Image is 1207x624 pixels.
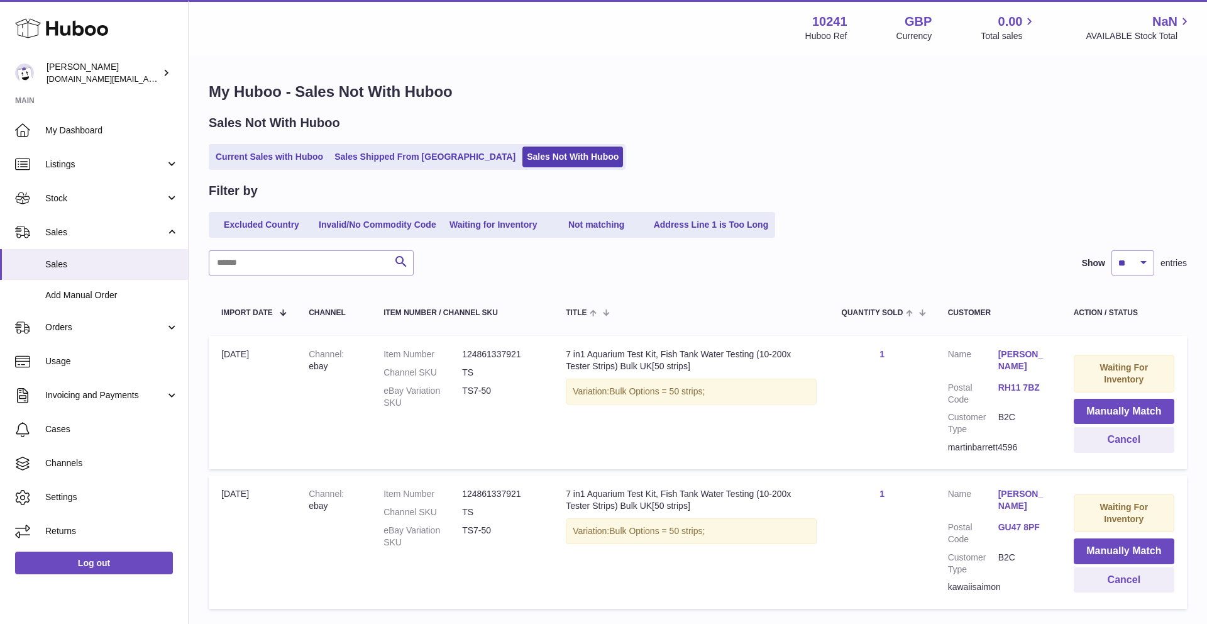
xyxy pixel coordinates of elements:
a: Waiting for Inventory [443,214,544,235]
span: Add Manual Order [45,289,179,301]
span: AVAILABLE Stock Total [1086,30,1192,42]
h2: Filter by [209,182,258,199]
strong: Waiting For Inventory [1100,362,1148,384]
span: Import date [221,309,273,317]
a: Address Line 1 is Too Long [649,214,773,235]
span: 0.00 [998,13,1023,30]
div: [PERSON_NAME] [47,61,160,85]
dt: eBay Variation SKU [383,525,462,549]
div: Variation: [566,518,816,544]
a: Log out [15,552,173,574]
dt: Channel SKU [383,367,462,379]
span: Sales [45,259,179,270]
a: Excluded Country [211,214,312,235]
div: ebay [309,348,358,372]
dt: Customer Type [948,552,998,576]
div: Channel [309,309,358,317]
a: 1 [879,489,885,499]
span: Cases [45,423,179,435]
dd: 124861337921 [462,488,541,500]
div: 7 in1 Aquarium Test Kit, Fish Tank Water Testing (10-200x Tester Strips) Bulk UK[50 strips] [566,488,816,512]
td: [DATE] [209,476,296,609]
dd: TS [462,367,541,379]
button: Cancel [1074,567,1174,593]
dt: Item Number [383,348,462,360]
dd: TS7-50 [462,385,541,409]
dt: Item Number [383,488,462,500]
dt: Postal Code [948,382,998,406]
a: Current Sales with Huboo [211,147,328,167]
div: Item Number / Channel SKU [383,309,541,317]
strong: 10241 [812,13,847,30]
dd: TS [462,506,541,518]
span: Stock [45,192,165,204]
div: 7 in1 Aquarium Test Kit, Fish Tank Water Testing (10-200x Tester Strips) Bulk UK[50 strips] [566,348,816,372]
button: Cancel [1074,427,1174,453]
dd: B2C [998,411,1049,435]
div: martinbarrett4596 [948,442,1049,454]
a: RH11 7BZ [998,382,1049,394]
dt: Channel SKU [383,506,462,518]
a: GU47 8PF [998,521,1049,533]
span: Bulk Options = 50 strips; [609,386,705,396]
span: Invoicing and Payments [45,389,165,401]
div: Variation: [566,379,816,404]
span: entries [1160,257,1187,269]
dt: eBay Variation SKU [383,385,462,409]
a: Not matching [546,214,647,235]
a: [PERSON_NAME] [998,348,1049,372]
span: Settings [45,491,179,503]
span: Returns [45,525,179,537]
h1: My Huboo - Sales Not With Huboo [209,82,1187,102]
a: 0.00 Total sales [981,13,1037,42]
button: Manually Match [1074,399,1174,425]
dt: Name [948,348,998,376]
dd: B2C [998,552,1049,576]
span: Total sales [981,30,1037,42]
span: Channels [45,457,179,469]
strong: Channel [309,489,344,499]
div: ebay [309,488,358,512]
dd: TS7-50 [462,525,541,549]
a: Invalid/No Commodity Code [314,214,441,235]
div: Currency [896,30,932,42]
label: Show [1082,257,1105,269]
span: Bulk Options = 50 strips; [609,526,705,536]
div: Action / Status [1074,309,1174,317]
span: My Dashboard [45,125,179,136]
a: 1 [879,349,885,359]
span: Title [566,309,587,317]
td: [DATE] [209,336,296,469]
span: [DOMAIN_NAME][EMAIL_ADDRESS][DOMAIN_NAME] [47,74,250,84]
dt: Name [948,488,998,515]
a: Sales Shipped From [GEOGRAPHIC_DATA] [330,147,520,167]
strong: Waiting For Inventory [1100,502,1148,524]
span: Sales [45,226,165,238]
button: Manually Match [1074,538,1174,564]
span: Orders [45,321,165,333]
div: Customer [948,309,1049,317]
div: kawaiisaimon [948,581,1049,593]
span: NaN [1152,13,1177,30]
dt: Postal Code [948,521,998,545]
div: Huboo Ref [805,30,847,42]
a: [PERSON_NAME] [998,488,1049,512]
span: Usage [45,355,179,367]
span: Listings [45,159,165,170]
h2: Sales Not With Huboo [209,114,340,131]
strong: GBP [905,13,932,30]
span: Quantity Sold [842,309,903,317]
a: NaN AVAILABLE Stock Total [1086,13,1192,42]
img: londonaquatics.online@gmail.com [15,64,34,82]
dd: 124861337921 [462,348,541,360]
dt: Customer Type [948,411,998,435]
a: Sales Not With Huboo [522,147,623,167]
strong: Channel [309,349,344,359]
